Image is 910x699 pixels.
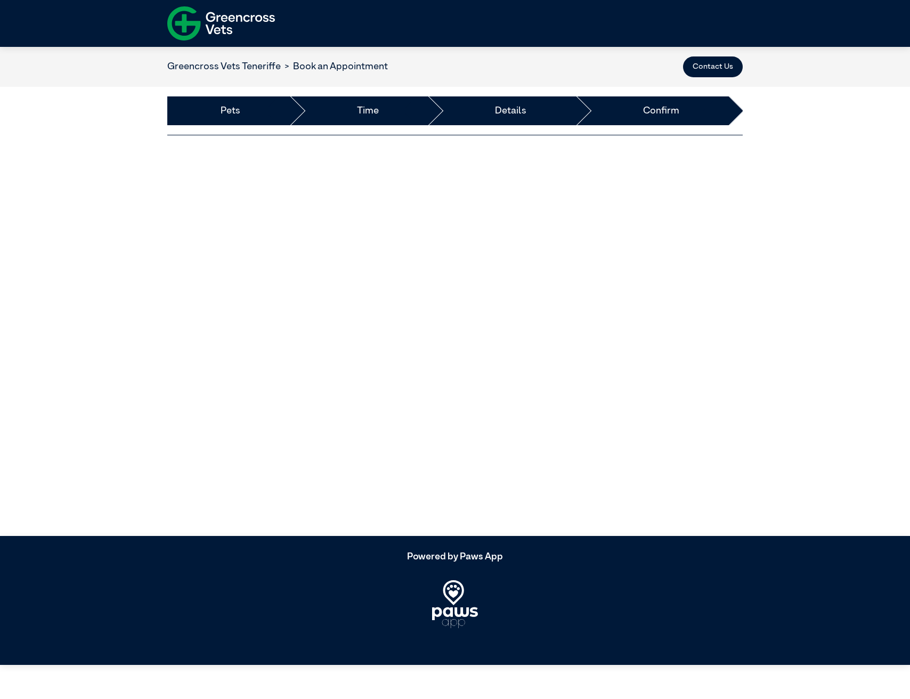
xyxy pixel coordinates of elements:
[221,104,240,118] a: Pets
[167,60,388,74] nav: breadcrumb
[683,56,743,78] button: Contact Us
[495,104,526,118] a: Details
[281,60,388,74] li: Book an Appointment
[357,104,379,118] a: Time
[167,3,275,44] img: f-logo
[643,104,679,118] a: Confirm
[167,551,743,563] h5: Powered by Paws App
[432,580,478,628] img: PawsApp
[167,62,281,71] a: Greencross Vets Teneriffe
